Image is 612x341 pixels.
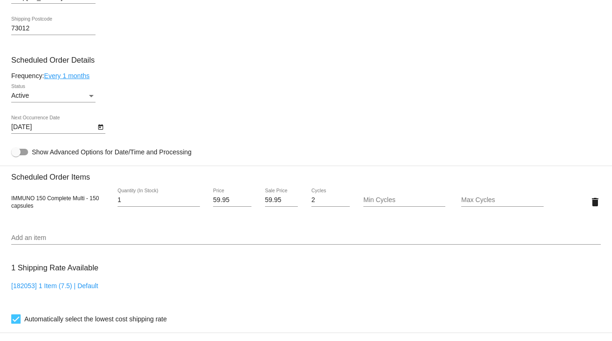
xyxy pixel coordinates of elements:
[11,234,601,242] input: Add an item
[590,196,601,208] mat-icon: delete
[363,196,446,204] input: Min Cycles
[44,72,89,80] a: Every 1 months
[11,72,601,80] div: Frequency:
[24,313,167,325] span: Automatically select the lowest cost shipping rate
[461,196,544,204] input: Max Cycles
[118,196,200,204] input: Quantity (In Stock)
[11,258,98,278] h3: 1 Shipping Rate Available
[265,196,298,204] input: Sale Price
[96,122,105,131] button: Open calendar
[213,196,251,204] input: Price
[11,166,601,181] h3: Scheduled Order Items
[11,123,96,131] input: Next Occurrence Date
[11,92,96,100] mat-select: Status
[311,196,350,204] input: Cycles
[11,92,29,99] span: Active
[11,56,601,65] h3: Scheduled Order Details
[11,195,99,209] span: IMMUNO 150 Complete Multi - 150 capsules
[11,282,98,290] a: [182053] 1 Item (7.5) | Default
[11,25,96,32] input: Shipping Postcode
[32,147,192,157] span: Show Advanced Options for Date/Time and Processing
